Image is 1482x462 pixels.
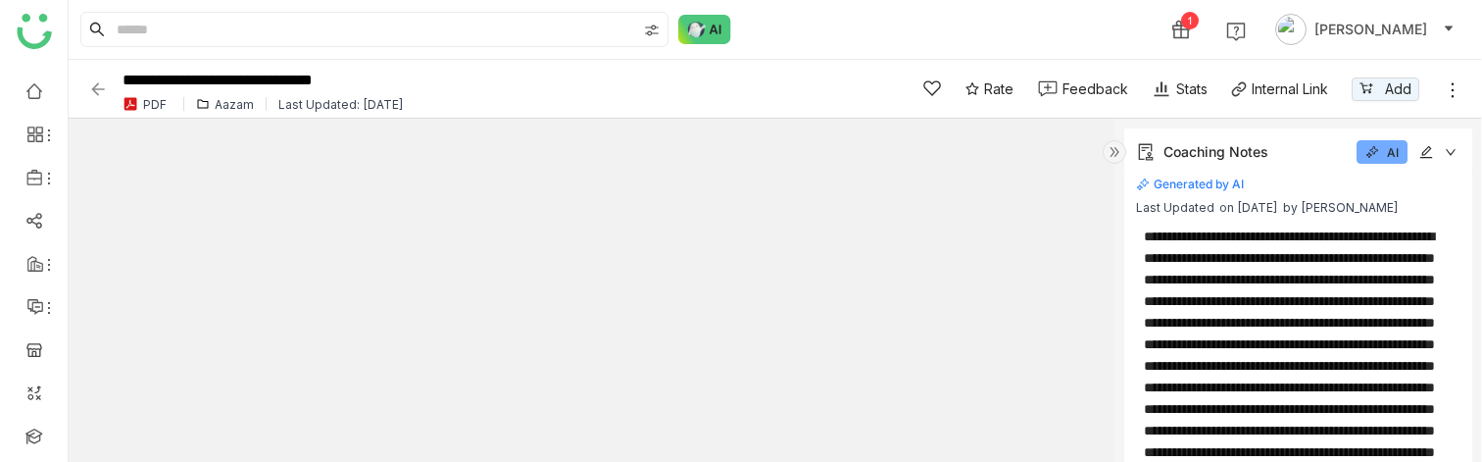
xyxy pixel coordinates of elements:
img: pdf.svg [123,96,138,112]
img: ask-buddy-normal.svg [678,15,731,44]
div: Coaching NotesAI [1124,128,1472,176]
button: Add [1352,77,1419,101]
div: Stats [1152,78,1208,99]
div: Aazam [215,97,254,112]
div: PDF [143,97,167,112]
span: AI [1387,145,1399,161]
button: AI [1357,140,1408,164]
div: Last Updated: [DATE] [278,97,404,112]
span: by [PERSON_NAME] [1283,199,1399,218]
span: Add [1385,78,1411,100]
div: Feedback [1062,78,1128,99]
span: on [DATE] [1219,199,1278,218]
img: avatar [1275,14,1307,45]
img: stats.svg [1152,79,1171,99]
img: back [88,79,108,99]
img: help.svg [1226,22,1246,41]
img: feedback-1.svg [1038,80,1058,97]
div: Last Updated [1136,199,1399,218]
img: search-type.svg [644,23,660,38]
div: Internal Link [1252,78,1328,99]
span: [PERSON_NAME] [1314,19,1427,40]
div: Coaching Notes [1163,141,1268,163]
img: logo [17,14,52,49]
span: Rate [984,78,1013,99]
div: 1 [1181,12,1199,29]
button: [PERSON_NAME] [1271,14,1458,45]
img: folder.svg [196,97,210,111]
div: Generated by AI [1136,176,1244,193]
